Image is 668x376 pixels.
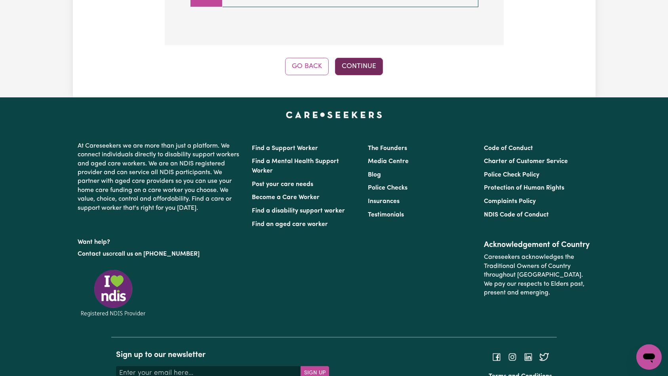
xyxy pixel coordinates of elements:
[523,354,533,360] a: Follow Careseekers on LinkedIn
[539,354,549,360] a: Follow Careseekers on Twitter
[286,112,382,118] a: Careseekers home page
[636,344,662,370] iframe: Button to launch messaging window
[484,158,568,165] a: Charter of Customer Service
[252,158,339,174] a: Find a Mental Health Support Worker
[492,354,501,360] a: Follow Careseekers on Facebook
[368,145,407,152] a: The Founders
[78,251,109,257] a: Contact us
[484,250,590,300] p: Careseekers acknowledges the Traditional Owners of Country throughout [GEOGRAPHIC_DATA]. We pay o...
[116,350,329,360] h2: Sign up to our newsletter
[252,145,318,152] a: Find a Support Worker
[252,208,345,214] a: Find a disability support worker
[115,251,200,257] a: call us on [PHONE_NUMBER]
[484,185,564,191] a: Protection of Human Rights
[335,58,383,75] button: Continue
[368,198,400,205] a: Insurances
[484,172,539,178] a: Police Check Policy
[252,181,313,188] a: Post your care needs
[78,247,242,262] p: or
[368,158,409,165] a: Media Centre
[368,172,381,178] a: Blog
[368,212,404,218] a: Testimonials
[285,58,329,75] button: Go Back
[484,212,549,218] a: NDIS Code of Conduct
[508,354,517,360] a: Follow Careseekers on Instagram
[252,194,320,201] a: Become a Care Worker
[484,198,536,205] a: Complaints Policy
[78,235,242,247] p: Want help?
[78,139,242,216] p: At Careseekers we are more than just a platform. We connect individuals directly to disability su...
[484,145,533,152] a: Code of Conduct
[78,268,149,318] img: Registered NDIS provider
[368,185,407,191] a: Police Checks
[484,240,590,250] h2: Acknowledgement of Country
[252,221,328,228] a: Find an aged care worker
